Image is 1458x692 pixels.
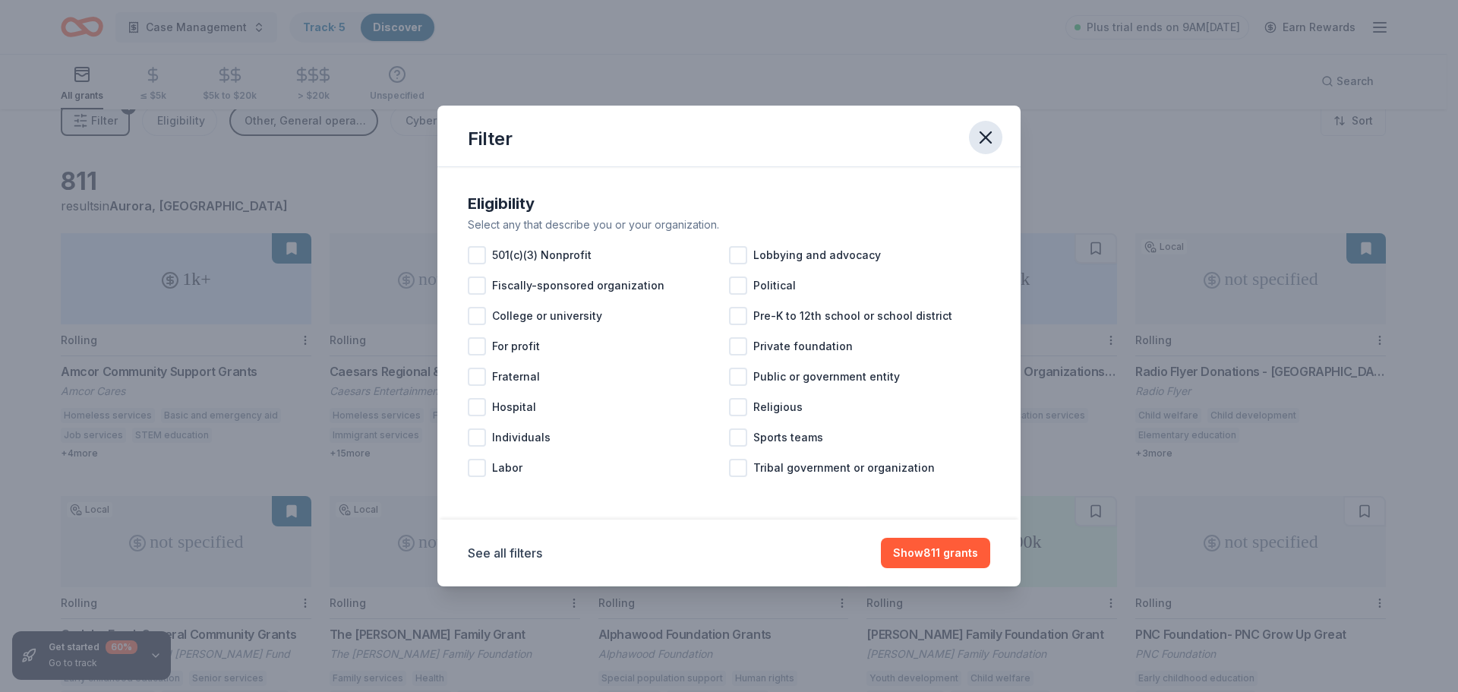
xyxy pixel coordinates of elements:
[468,191,990,216] div: Eligibility
[753,337,853,355] span: Private foundation
[492,428,551,447] span: Individuals
[492,276,664,295] span: Fiscally-sponsored organization
[468,127,513,151] div: Filter
[492,459,522,477] span: Labor
[492,337,540,355] span: For profit
[753,307,952,325] span: Pre-K to 12th school or school district
[753,459,935,477] span: Tribal government or organization
[492,307,602,325] span: College or university
[492,246,592,264] span: 501(c)(3) Nonprofit
[753,246,881,264] span: Lobbying and advocacy
[492,368,540,386] span: Fraternal
[753,428,823,447] span: Sports teams
[492,398,536,416] span: Hospital
[753,398,803,416] span: Religious
[881,538,990,568] button: Show811 grants
[468,544,542,562] button: See all filters
[753,368,900,386] span: Public or government entity
[468,216,990,234] div: Select any that describe you or your organization.
[753,276,796,295] span: Political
